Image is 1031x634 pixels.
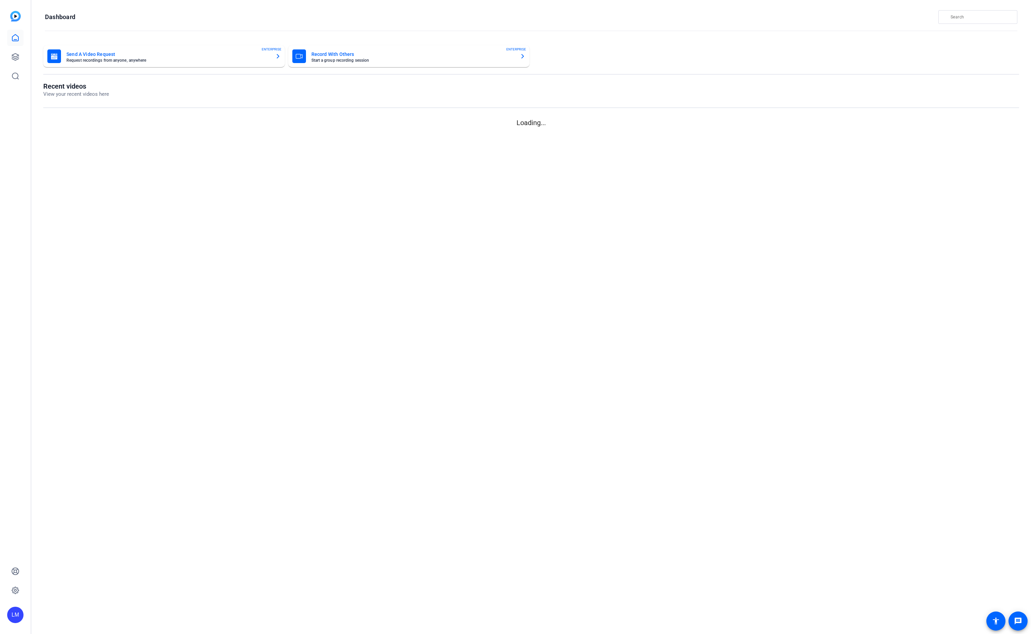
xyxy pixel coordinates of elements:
[43,118,1019,128] p: Loading...
[992,617,1000,625] mat-icon: accessibility
[311,50,515,58] mat-card-title: Record With Others
[10,11,21,21] img: blue-gradient.svg
[43,45,285,67] button: Send A Video RequestRequest recordings from anyone, anywhereENTERPRISE
[66,58,270,62] mat-card-subtitle: Request recordings from anyone, anywhere
[288,45,530,67] button: Record With OthersStart a group recording sessionENTERPRISE
[45,13,75,21] h1: Dashboard
[951,13,1012,21] input: Search
[1014,617,1022,625] mat-icon: message
[311,58,515,62] mat-card-subtitle: Start a group recording session
[66,50,270,58] mat-card-title: Send A Video Request
[7,607,24,623] div: LM
[262,47,281,52] span: ENTERPRISE
[43,82,109,90] h1: Recent videos
[43,90,109,98] p: View your recent videos here
[506,47,526,52] span: ENTERPRISE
